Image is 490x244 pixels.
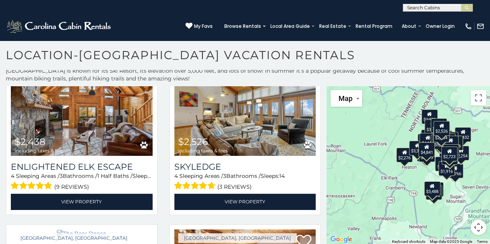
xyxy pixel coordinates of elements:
[430,239,472,244] span: Map data ©2025 Google
[60,172,63,179] span: 3
[471,90,486,106] button: Toggle fullscreen view
[425,119,441,134] div: $3,305
[352,21,396,32] a: Rental Program
[418,134,434,148] div: $2,536
[11,162,153,172] a: Enlightened Elk Escape
[174,172,178,179] span: 4
[11,61,153,156] img: Enlightened Elk Escape
[223,172,226,179] span: 3
[266,21,314,32] a: Local Area Guide
[431,118,447,133] div: $1,391
[338,94,352,102] span: Map
[433,121,450,136] div: $2,526
[57,230,106,237] img: The Bear Dance
[279,172,285,179] span: 14
[433,127,449,142] div: $2,384
[6,19,113,34] img: White-1-2.png
[174,162,316,172] a: Skyledge
[174,61,316,156] a: Skyledge $2,526 including taxes & fees
[477,239,488,244] a: Terms
[447,164,463,178] div: $5,766
[178,233,297,243] a: [GEOGRAPHIC_DATA], [GEOGRAPHIC_DATA]
[15,233,133,243] a: [GEOGRAPHIC_DATA], [GEOGRAPHIC_DATA]
[11,61,153,156] a: Enlightened Elk Escape $2,438 including taxes & fees
[443,144,459,159] div: $1,955
[174,172,316,192] div: Sleeping Areas / Bathrooms / Sleeps:
[315,21,350,32] a: Real Estate
[424,181,440,196] div: $3,488
[453,146,469,160] div: $2,254
[11,172,153,192] div: Sleeping Areas / Bathrooms / Sleeps:
[439,144,456,159] div: $1,245
[178,148,228,153] span: including taxes & fees
[330,90,362,107] button: Change map style
[435,157,452,171] div: $1,730
[431,135,447,149] div: $3,545
[476,22,484,30] img: mail-regular-white.png
[421,109,438,124] div: $2,970
[420,133,436,148] div: $4,193
[464,22,472,30] img: phone-regular-white.png
[11,172,14,179] span: 4
[441,147,457,161] div: $2,723
[398,21,420,32] a: About
[396,148,413,162] div: $2,276
[426,185,442,200] div: $3,212
[174,194,316,210] a: View Property
[438,161,455,176] div: $1,916
[97,172,132,179] span: 1 Half Baths /
[174,61,316,156] img: Skyledge
[15,148,64,153] span: including taxes & fees
[15,136,45,147] span: $2,438
[151,172,156,179] span: 12
[178,136,208,147] span: $2,526
[422,21,459,32] a: Owner Login
[442,132,458,147] div: $1,391
[471,220,486,235] button: Map camera controls
[217,182,252,192] span: (3 reviews)
[442,136,459,150] div: $1,758
[418,142,435,157] div: $4,841
[54,182,89,192] span: (9 reviews)
[220,21,265,32] a: Browse Rentals
[455,127,471,142] div: $3,432
[186,22,213,30] a: My Favs
[419,147,435,162] div: $2,913
[409,140,425,155] div: $3,331
[194,23,213,30] span: My Favs
[11,194,153,210] a: View Property
[442,150,458,164] div: $1,933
